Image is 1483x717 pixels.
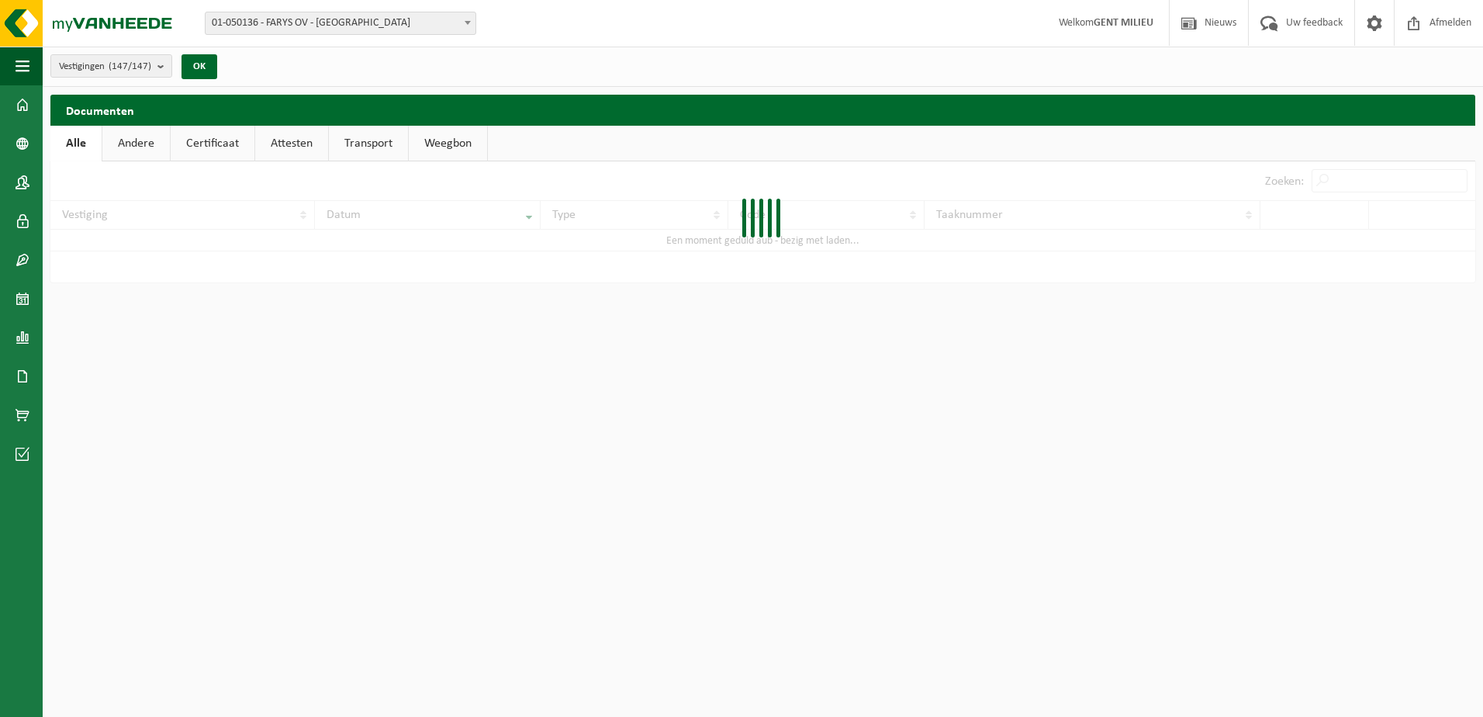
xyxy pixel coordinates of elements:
[50,95,1475,125] h2: Documenten
[329,126,408,161] a: Transport
[50,54,172,78] button: Vestigingen(147/147)
[102,126,170,161] a: Andere
[171,126,254,161] a: Certificaat
[255,126,328,161] a: Attesten
[59,55,151,78] span: Vestigingen
[1094,17,1153,29] strong: GENT MILIEU
[50,126,102,161] a: Alle
[206,12,475,34] span: 01-050136 - FARYS OV - GENT
[409,126,487,161] a: Weegbon
[109,61,151,71] count: (147/147)
[181,54,217,79] button: OK
[205,12,476,35] span: 01-050136 - FARYS OV - GENT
